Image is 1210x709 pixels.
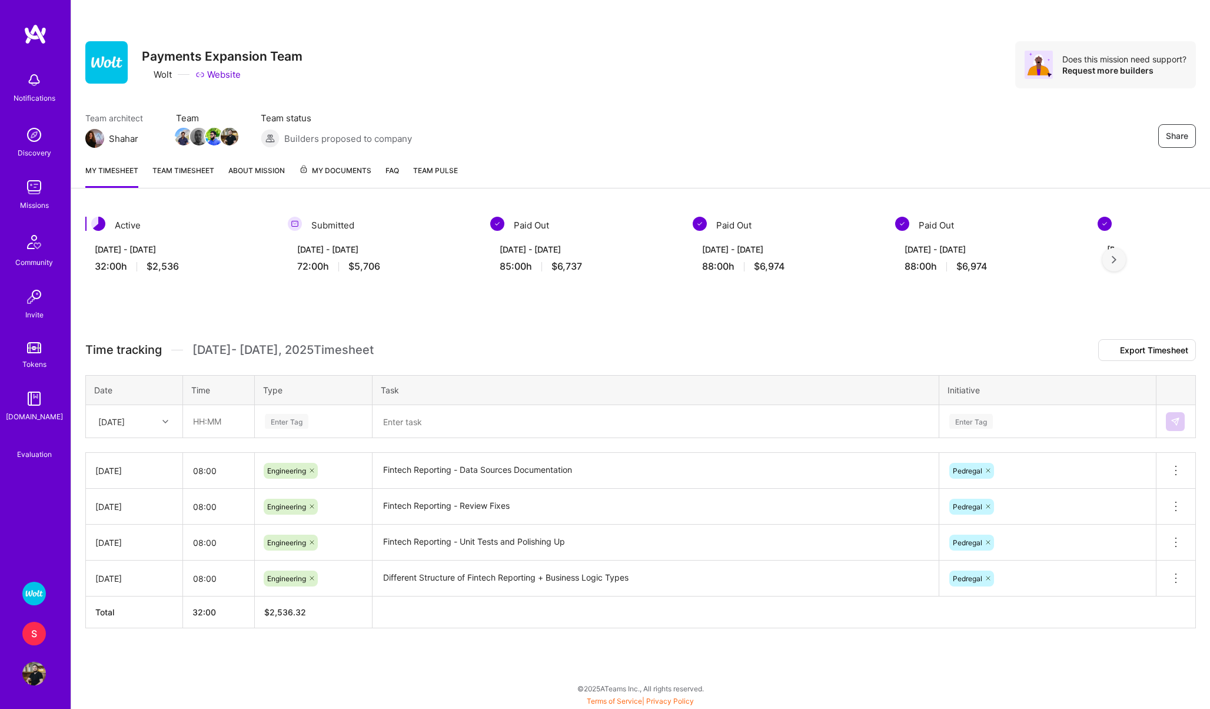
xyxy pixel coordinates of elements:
[895,217,909,231] img: Paid Out
[184,563,254,594] input: HH:MM
[500,243,669,256] div: [DATE] - [DATE]
[385,164,399,188] a: FAQ
[490,217,504,231] img: Paid Out
[184,455,254,486] input: HH:MM
[143,134,152,143] i: icon Mail
[297,260,467,273] div: 72:00 h
[374,454,938,488] textarea: Fintech Reporting - Data Sources Documentation
[22,123,46,147] img: discovery
[195,68,241,81] a: Website
[1062,54,1186,65] div: Does this mission need support?
[6,410,63,423] div: [DOMAIN_NAME]
[551,260,582,273] span: $6,737
[702,243,872,256] div: [DATE] - [DATE]
[228,164,285,188] a: About Mission
[19,662,49,685] a: User Avatar
[85,217,274,234] div: Active
[299,164,371,177] span: My Documents
[95,243,264,256] div: [DATE] - [DATE]
[142,70,151,79] i: icon CompanyGray
[1106,347,1115,355] i: icon Download
[288,217,476,234] div: Submitted
[20,228,48,256] img: Community
[98,415,125,428] div: [DATE]
[22,68,46,92] img: bell
[299,164,371,188] a: My Documents
[22,358,46,370] div: Tokens
[221,128,238,145] img: Team Member Avatar
[22,387,46,410] img: guide book
[22,175,46,199] img: teamwork
[24,24,47,45] img: logo
[184,527,254,558] input: HH:MM
[71,674,1210,703] div: © 2025 ATeams Inc., All rights reserved.
[142,68,172,81] div: Wolt
[85,41,128,84] img: Company Logo
[176,127,191,147] a: Team Member Avatar
[261,112,412,124] span: Team status
[1098,339,1196,361] button: Export Timesheet
[109,132,138,145] div: Shahar
[17,448,52,460] div: Evaluation
[905,260,1074,273] div: 88:00 h
[956,260,987,273] span: $6,974
[413,164,458,188] a: Team Pulse
[264,607,306,617] span: $ 2,536.32
[86,597,183,628] th: Total
[374,562,938,595] textarea: Different Structure of Fintech Reporting + Business Logic Types
[190,128,208,145] img: Team Member Avatar
[348,260,380,273] span: $5,706
[587,697,642,705] a: Terms of Service
[184,491,254,522] input: HH:MM
[1158,124,1196,148] button: Share
[1112,256,1116,264] img: right
[22,662,46,685] img: User Avatar
[22,582,46,605] img: Wolt - Fintech: Payments Expansion Team
[267,466,306,475] span: Engineering
[85,164,138,188] a: My timesheet
[374,526,938,559] textarea: Fintech Reporting - Unit Tests and Polishing Up
[207,127,222,147] a: Team Member Avatar
[95,536,173,549] div: [DATE]
[1166,130,1188,142] span: Share
[176,112,237,124] span: Team
[95,260,264,273] div: 32:00 h
[25,309,44,321] div: Invite
[85,343,162,357] span: Time tracking
[91,217,105,231] img: Active
[22,622,46,645] div: S
[754,260,784,273] span: $6,974
[19,582,49,605] a: Wolt - Fintech: Payments Expansion Team
[147,260,179,273] span: $2,536
[490,217,679,234] div: Paid Out
[18,147,51,159] div: Discovery
[1171,417,1180,426] img: Submit
[142,49,302,64] h3: Payments Expansion Team
[14,92,55,104] div: Notifications
[175,128,192,145] img: Team Member Avatar
[95,572,173,585] div: [DATE]
[895,217,1083,234] div: Paid Out
[267,538,306,547] span: Engineering
[646,697,694,705] a: Privacy Policy
[953,538,982,547] span: Pedregal
[20,199,49,211] div: Missions
[267,574,306,583] span: Engineering
[373,376,939,405] th: Task
[162,419,168,425] i: icon Chevron
[948,384,1148,396] div: Initiative
[374,490,938,524] textarea: Fintech Reporting - Review Fixes
[27,342,41,353] img: tokens
[693,217,881,234] div: Paid Out
[261,129,280,148] img: Builders proposed to company
[205,128,223,145] img: Team Member Avatar
[284,132,412,145] span: Builders proposed to company
[1098,217,1112,231] img: Paid Out
[15,256,53,269] div: Community
[184,406,254,437] input: HH:MM
[22,285,46,309] img: Invite
[95,501,173,513] div: [DATE]
[183,597,255,628] th: 32:00
[587,697,694,705] span: |
[191,127,207,147] a: Team Member Avatar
